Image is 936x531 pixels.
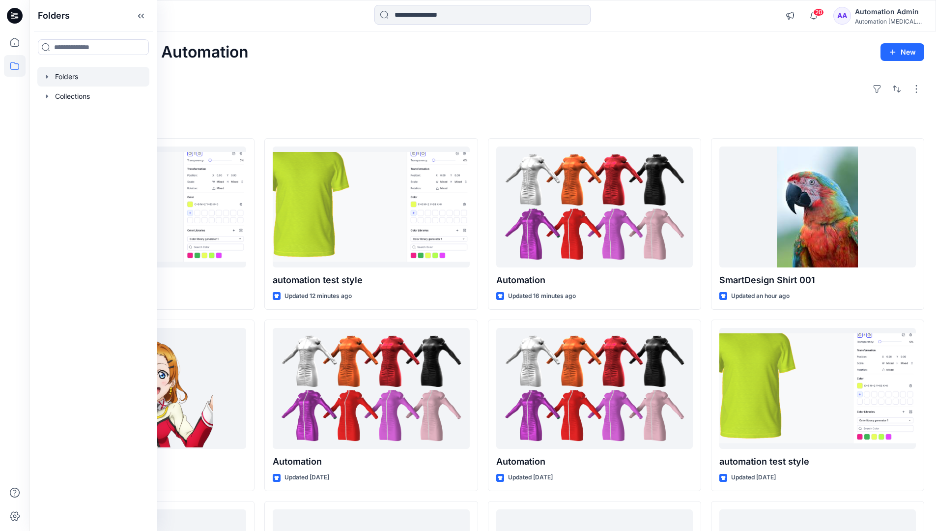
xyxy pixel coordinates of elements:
p: Updated [DATE] [284,472,329,483]
h4: Styles [41,117,924,128]
p: Updated an hour ago [731,291,790,301]
p: Updated 16 minutes ago [508,291,576,301]
button: New [880,43,924,61]
p: Automation [496,273,693,287]
p: automation test style [273,273,469,287]
div: AA [833,7,851,25]
a: Automation [496,328,693,449]
a: Automation [273,328,469,449]
div: Automation [MEDICAL_DATA]... [855,18,924,25]
a: SmartDesign Shirt 001 [719,147,916,268]
p: Updated 12 minutes ago [284,291,352,301]
span: 20 [813,8,824,16]
a: Automation [496,147,693,268]
p: Updated [DATE] [508,472,553,483]
a: automation test style [719,328,916,449]
div: Automation Admin [855,6,924,18]
p: automation test style [719,455,916,469]
p: Automation [496,455,693,469]
p: Updated [DATE] [731,472,776,483]
p: SmartDesign Shirt 001 [719,273,916,287]
p: Automation [273,455,469,469]
a: automation test style [273,147,469,268]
